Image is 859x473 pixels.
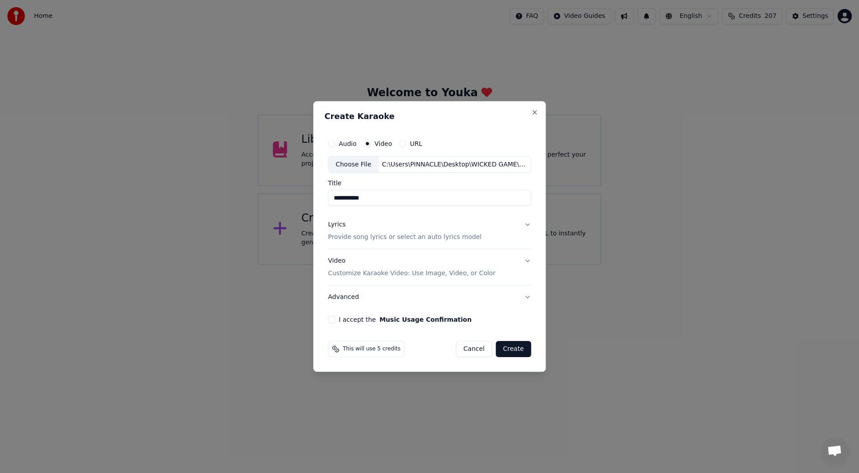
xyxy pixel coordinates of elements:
button: VideoCustomize Karaoke Video: Use Image, Video, or Color [328,250,531,286]
div: Choose File [328,157,378,173]
p: Provide song lyrics or select an auto lyrics model [328,233,481,242]
div: C:\Users\PINNACLE\Desktop\WICKED GAME\YOUKA\WICKED GAME.mp4 [378,160,531,169]
label: Title [328,180,531,187]
button: LyricsProvide song lyrics or select an auto lyrics model [328,213,531,249]
label: URL [410,141,422,147]
button: Create [496,341,531,357]
label: Video [374,141,392,147]
span: This will use 5 credits [343,345,400,353]
button: I accept the [379,316,472,323]
h2: Create Karaoke [324,112,535,120]
p: Customize Karaoke Video: Use Image, Video, or Color [328,269,495,278]
div: Video [328,257,495,278]
label: Audio [339,141,357,147]
div: Lyrics [328,221,345,230]
button: Cancel [456,341,492,357]
label: I accept the [339,316,472,323]
button: Advanced [328,286,531,309]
